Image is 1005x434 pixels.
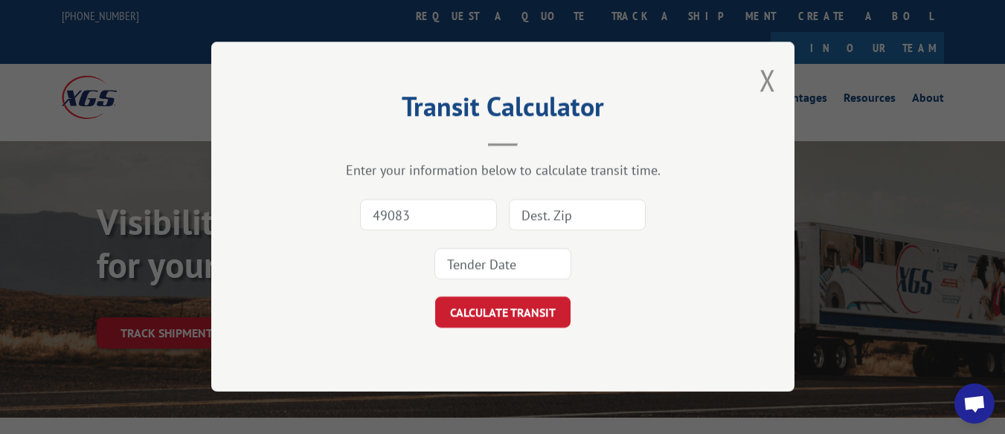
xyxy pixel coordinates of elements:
[434,249,571,280] input: Tender Date
[286,162,720,179] div: Enter your information below to calculate transit time.
[954,383,995,424] div: Open chat
[360,200,497,231] input: Origin Zip
[760,60,776,100] button: Close modal
[435,297,571,328] button: CALCULATE TRANSIT
[509,200,646,231] input: Dest. Zip
[286,96,720,124] h2: Transit Calculator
